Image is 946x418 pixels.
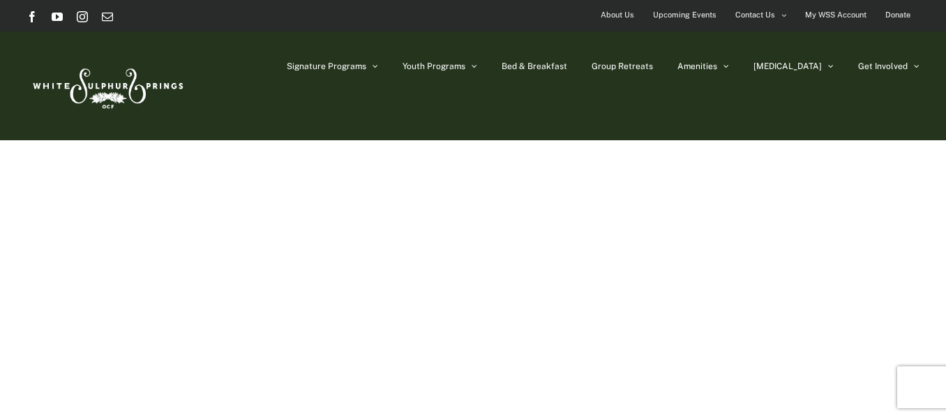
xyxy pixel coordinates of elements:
span: Upcoming Events [653,5,716,25]
nav: Main Menu [287,31,919,101]
span: Donate [885,5,910,25]
span: Bed & Breakfast [502,62,567,70]
a: Group Retreats [592,31,653,101]
span: My WSS Account [805,5,866,25]
a: Amenities [677,31,729,101]
a: Signature Programs [287,31,378,101]
a: YouTube [52,11,63,22]
img: White Sulphur Springs Logo [27,53,187,119]
a: Instagram [77,11,88,22]
span: [MEDICAL_DATA] [753,62,822,70]
a: Bed & Breakfast [502,31,567,101]
span: Get Involved [858,62,908,70]
a: Email [102,11,113,22]
a: Facebook [27,11,38,22]
a: Youth Programs [403,31,477,101]
span: About Us [601,5,634,25]
span: Signature Programs [287,62,366,70]
span: Amenities [677,62,717,70]
a: Get Involved [858,31,919,101]
span: Group Retreats [592,62,653,70]
a: [MEDICAL_DATA] [753,31,834,101]
span: Youth Programs [403,62,465,70]
span: Contact Us [735,5,775,25]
